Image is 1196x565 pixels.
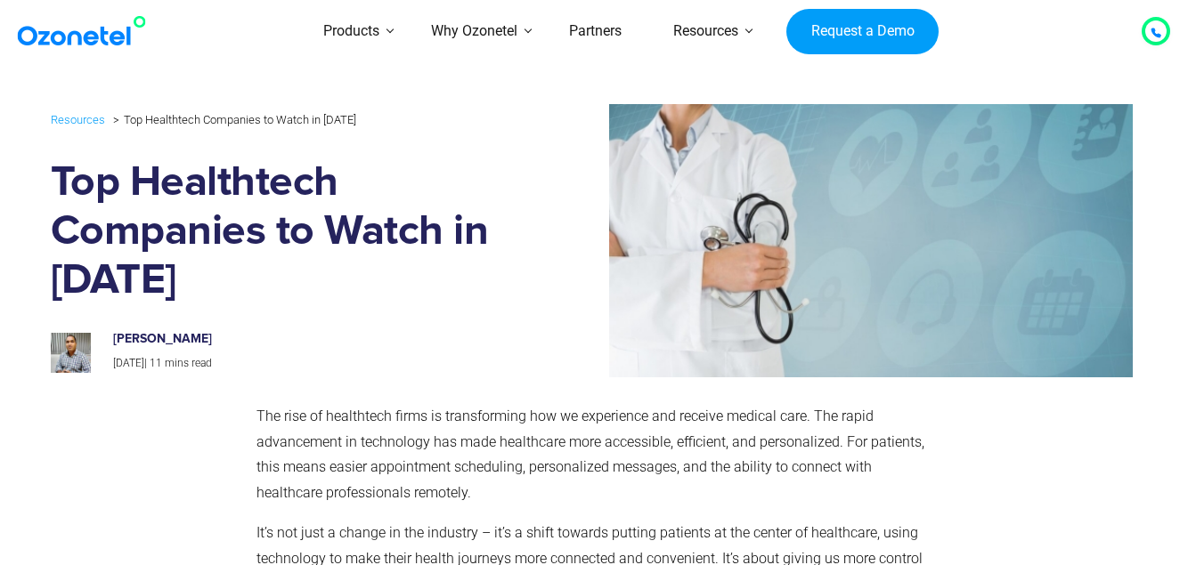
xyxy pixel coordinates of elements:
p: | [113,354,489,374]
h6: [PERSON_NAME] [113,332,489,347]
li: Top Healthtech Companies to Watch in [DATE] [109,109,356,131]
span: 11 [150,357,162,369]
h1: Top Healthtech Companies to Watch in [DATE] [51,158,508,305]
span: [DATE] [113,357,144,369]
img: prashanth-kancherla_avatar-200x200.jpeg [51,333,91,373]
a: Resources [51,109,105,130]
a: Request a Demo [786,9,939,55]
span: The rise of healthtech firms is transforming how we experience and receive medical care. The rapi... [256,408,924,501]
span: mins read [165,357,212,369]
